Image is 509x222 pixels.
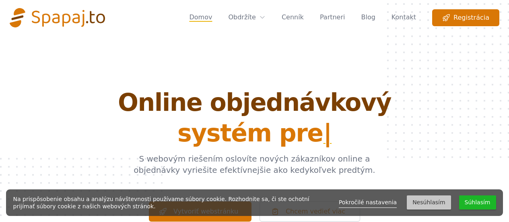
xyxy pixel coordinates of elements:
[120,153,390,176] p: S webovým riešením oslovíte nových zákazníkov online a objednávky vyriešite efektívnejšie ako ked...
[339,197,397,208] a: Pokročilé nastavenia
[13,195,321,210] div: Na prispôsobenie obsahu a analýzu návštevnosti používame súbory cookie. Rozhodnite sa, či ste och...
[361,9,375,26] a: Blog
[10,90,499,114] span: Online objednávkový
[392,9,416,26] a: Kontakt
[320,9,345,26] a: Partneri
[442,13,489,23] span: Registrácia
[324,119,332,147] span: |
[228,12,265,22] a: Obdržíte
[407,195,451,210] button: Nesúhlasím
[10,10,499,26] nav: Global
[432,9,499,26] a: Registrácia
[189,9,212,26] a: Domov
[459,195,496,210] button: Súhlasím
[282,9,304,26] a: Cenník
[10,121,499,145] span: systém pre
